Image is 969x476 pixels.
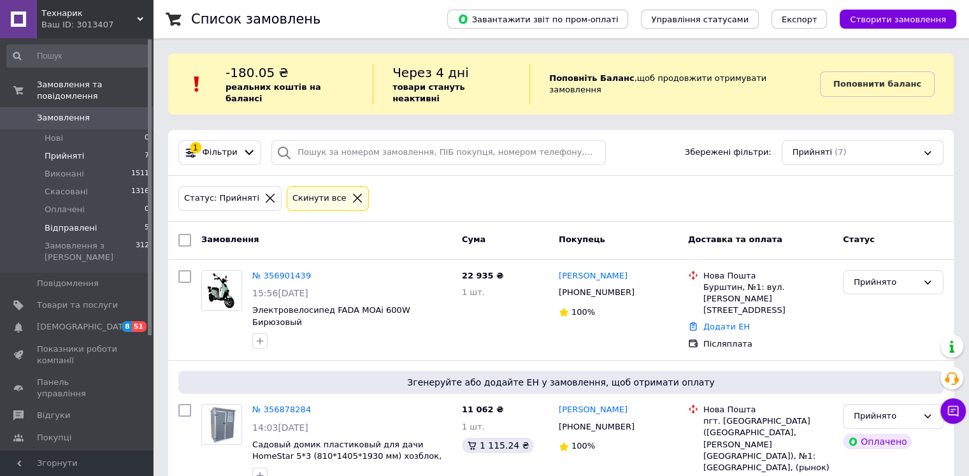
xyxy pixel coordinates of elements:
span: Товари та послуги [37,299,118,311]
span: Виконані [45,168,84,180]
span: Відправлені [45,222,97,234]
span: 100% [571,441,595,451]
span: Прийняті [793,147,832,159]
span: 0 [145,133,149,144]
span: Замовлення [37,112,90,124]
div: Нова Пошта [703,404,833,415]
input: Пошук [6,45,150,68]
a: Поповнити баланс [820,71,935,97]
a: Додати ЕН [703,322,750,331]
span: Панель управління [37,377,118,400]
div: Прийнято [854,410,917,423]
div: Статус: Прийняті [182,192,262,205]
span: Повідомлення [37,278,99,289]
span: Завантажити звіт по пром-оплаті [457,13,618,25]
span: 5 [145,222,149,234]
span: 1316 [131,186,149,198]
button: Завантажити звіт по пром-оплаті [447,10,628,29]
div: пгт. [GEOGRAPHIC_DATA] ([GEOGRAPHIC_DATA], [PERSON_NAME][GEOGRAPHIC_DATA]), №1: [GEOGRAPHIC_DATA]... [703,415,833,473]
div: Прийнято [854,276,917,289]
b: реальних коштів на балансі [226,82,321,103]
span: Збережені фільтри: [685,147,772,159]
div: Нова Пошта [703,270,833,282]
a: Фото товару [201,270,242,311]
b: Поповнити баланс [833,79,921,89]
span: [PHONE_NUMBER] [559,422,635,431]
b: Поповніть Баланс [549,73,634,83]
input: Пошук за номером замовлення, ПІБ покупця, номером телефону, Email, номером накладної [271,140,606,165]
span: 8 [122,321,132,332]
button: Управління статусами [641,10,759,29]
span: Замовлення [201,234,259,244]
a: Садовый домик пластиковый для дачи HomeStar 5*3 (810*1405*1930 мм) хозблок, сарай, гараж, бытовка [252,440,441,473]
span: 51 [132,321,147,332]
a: № 356878284 [252,405,311,414]
div: Cкинути все [290,192,349,205]
a: [PERSON_NAME] [559,270,628,282]
span: [PHONE_NUMBER] [559,287,635,297]
span: Фільтри [203,147,238,159]
div: , щоб продовжити отримувати замовлення [529,64,820,105]
span: Управління статусами [651,15,749,24]
span: (7) [835,147,846,157]
span: Нові [45,133,63,144]
span: 1 шт. [462,422,485,431]
button: Створити замовлення [840,10,956,29]
span: 7 [145,150,149,162]
button: Чат з покупцем [940,398,966,424]
a: [PERSON_NAME] [559,404,628,416]
span: Експорт [782,15,817,24]
span: 312 [136,240,149,263]
span: 1511 [131,168,149,180]
span: Через 4 дні [392,65,469,80]
span: Технарик [41,8,137,19]
span: 15:56[DATE] [252,288,308,298]
span: Скасовані [45,186,88,198]
h1: Список замовлень [191,11,320,27]
span: Замовлення та повідомлення [37,79,153,102]
a: Фото товару [201,404,242,445]
img: :exclamation: [187,75,206,94]
div: 1 115.24 ₴ [462,438,535,453]
a: Створити замовлення [827,14,956,24]
span: -180.05 ₴ [226,65,289,80]
div: 1 [190,142,201,154]
a: Электровелосипед FADA MOAi 600W Бирюзовый [252,305,410,327]
span: 0 [145,204,149,215]
span: [DEMOGRAPHIC_DATA] [37,321,131,333]
span: Показники роботи компанії [37,343,118,366]
div: Оплачено [843,434,912,449]
img: Фото товару [202,271,241,310]
div: Ваш ID: 3013407 [41,19,153,31]
span: Відгуки [37,410,70,421]
span: 22 935 ₴ [462,271,503,280]
b: товари стануть неактивні [392,82,465,103]
span: Доставка та оплата [688,234,782,244]
span: 100% [571,307,595,317]
span: 11 062 ₴ [462,405,503,414]
div: Післяплата [703,338,833,350]
div: Бурштин, №1: вул. [PERSON_NAME][STREET_ADDRESS] [703,282,833,317]
span: Покупці [37,432,71,444]
span: Згенеруйте або додайте ЕН у замовлення, щоб отримати оплату [183,376,938,389]
span: Cума [462,234,485,244]
span: Прийняті [45,150,84,162]
span: Покупець [559,234,605,244]
span: Статус [843,234,875,244]
a: № 356901439 [252,271,311,280]
span: Створити замовлення [850,15,946,24]
img: Фото товару [202,405,241,444]
span: Оплачені [45,204,85,215]
span: 1 шт. [462,287,485,297]
span: Замовлення з [PERSON_NAME] [45,240,136,263]
button: Експорт [772,10,828,29]
span: 14:03[DATE] [252,422,308,433]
